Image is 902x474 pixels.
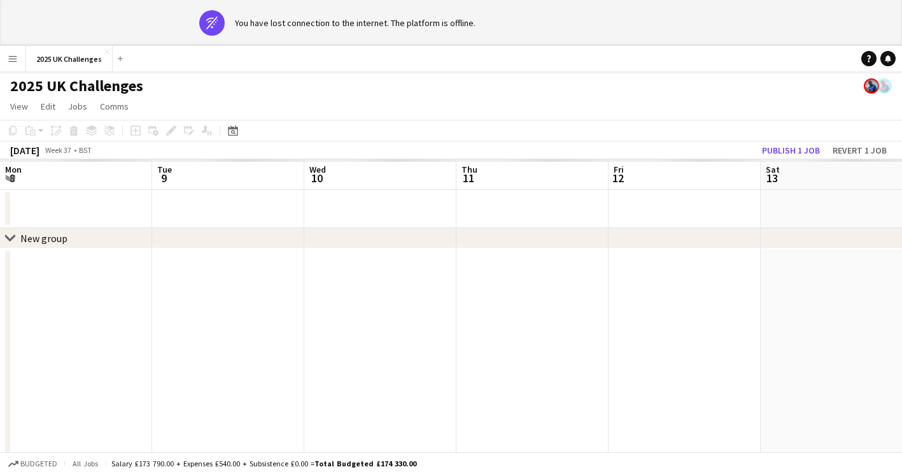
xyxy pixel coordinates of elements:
span: Mon [5,164,22,175]
button: 2025 UK Challenges [26,47,113,71]
span: Comms [100,101,129,112]
app-user-avatar: Andy Baker [877,78,892,94]
h1: 2025 UK Challenges [10,76,143,96]
span: Wed [309,164,326,175]
span: Fri [614,164,624,175]
app-user-avatar: Andy Baker [864,78,879,94]
span: Edit [41,101,55,112]
button: Publish 1 job [757,142,825,159]
button: Budgeted [6,457,59,471]
a: Comms [95,98,134,115]
span: Sat [766,164,780,175]
span: Budgeted [20,459,57,468]
span: Thu [462,164,477,175]
span: 10 [307,171,326,185]
div: New group [20,232,67,245]
span: Total Budgeted £174 330.00 [314,459,416,468]
div: Salary £173 790.00 + Expenses £540.00 + Subsistence £0.00 = [111,459,416,468]
span: 9 [155,171,172,185]
span: Week 37 [42,145,74,155]
a: View [5,98,33,115]
div: You have lost connection to the internet. The platform is offline. [235,17,476,29]
span: View [10,101,28,112]
span: 13 [764,171,780,185]
a: Jobs [63,98,92,115]
button: Revert 1 job [828,142,892,159]
span: 8 [3,171,22,185]
span: 11 [460,171,477,185]
span: Jobs [68,101,87,112]
span: 12 [612,171,624,185]
div: [DATE] [10,144,39,157]
div: BST [79,145,92,155]
a: Edit [36,98,60,115]
span: All jobs [70,459,101,468]
span: Tue [157,164,172,175]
